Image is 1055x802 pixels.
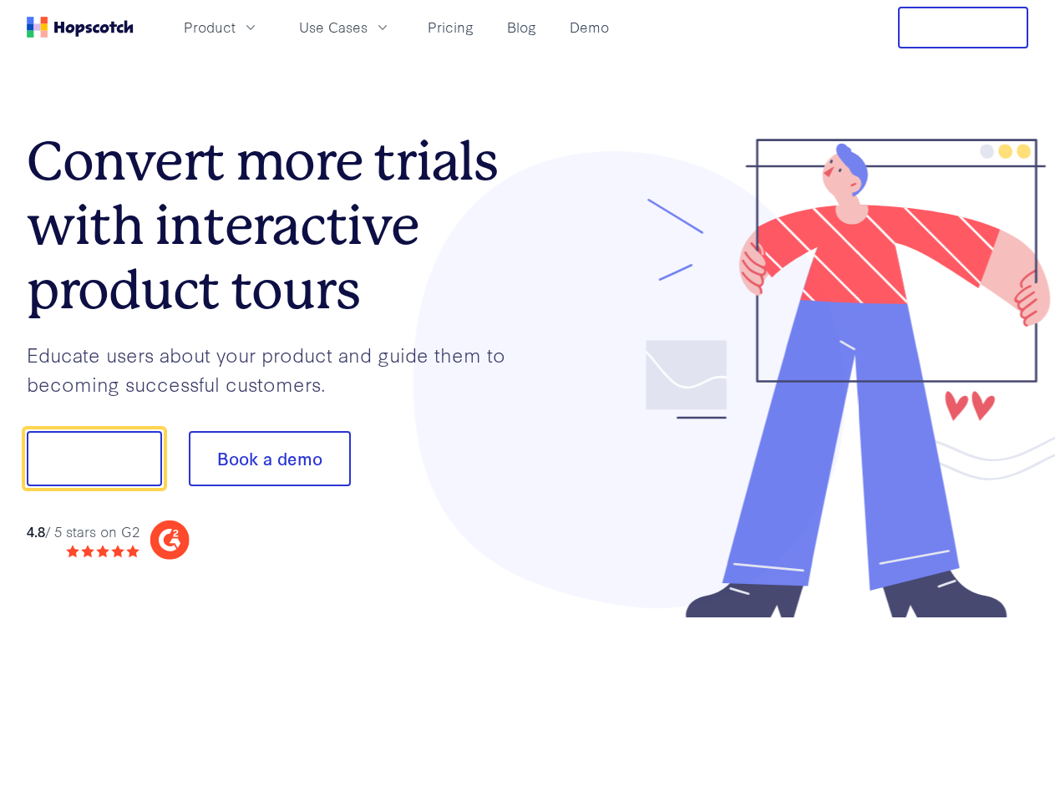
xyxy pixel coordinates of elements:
p: Educate users about your product and guide them to becoming successful customers. [27,340,528,398]
div: / 5 stars on G2 [27,521,139,542]
button: Show me! [27,431,162,486]
h1: Convert more trials with interactive product tours [27,129,528,322]
span: Product [184,17,236,38]
button: Product [174,13,269,41]
a: Blog [500,13,543,41]
a: Pricing [421,13,480,41]
button: Use Cases [289,13,401,41]
a: Home [27,17,134,38]
strong: 4.8 [27,521,45,541]
span: Use Cases [299,17,368,38]
button: Book a demo [189,431,351,486]
button: Free Trial [898,7,1028,48]
a: Demo [563,13,616,41]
